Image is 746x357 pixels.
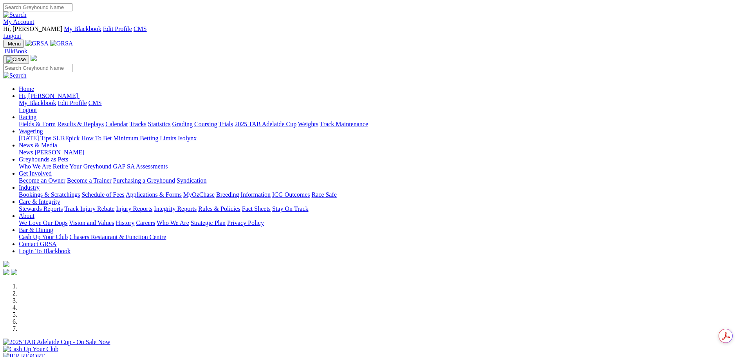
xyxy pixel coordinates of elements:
[320,121,368,127] a: Track Maintenance
[69,234,166,240] a: Chasers Restaurant & Function Centre
[3,72,27,79] img: Search
[103,25,132,32] a: Edit Profile
[67,177,112,184] a: Become a Trainer
[19,100,56,106] a: My Blackbook
[126,191,182,198] a: Applications & Forms
[19,85,34,92] a: Home
[113,135,176,141] a: Minimum Betting Limits
[31,55,37,61] img: logo-grsa-white.png
[19,177,743,184] div: Get Involved
[19,170,52,177] a: Get Involved
[3,33,21,39] a: Logout
[19,205,743,212] div: Care & Integrity
[3,11,27,18] img: Search
[178,135,197,141] a: Isolynx
[134,25,147,32] a: CMS
[311,191,336,198] a: Race Safe
[136,219,155,226] a: Careers
[113,163,168,170] a: GAP SA Assessments
[242,205,271,212] a: Fact Sheets
[19,198,60,205] a: Care & Integrity
[19,191,80,198] a: Bookings & Scratchings
[3,55,29,64] button: Toggle navigation
[3,25,62,32] span: Hi, [PERSON_NAME]
[19,100,743,114] div: Hi, [PERSON_NAME]
[89,100,102,106] a: CMS
[191,219,226,226] a: Strategic Plan
[19,219,743,227] div: About
[116,219,134,226] a: History
[19,227,53,233] a: Bar & Dining
[177,177,206,184] a: Syndication
[19,92,78,99] span: Hi, [PERSON_NAME]
[19,212,34,219] a: About
[19,163,51,170] a: Who We Are
[50,40,73,47] img: GRSA
[19,149,33,156] a: News
[3,48,27,54] a: BlkBook
[19,177,65,184] a: Become an Owner
[19,128,43,134] a: Wagering
[3,40,24,48] button: Toggle navigation
[5,48,27,54] span: BlkBook
[19,135,743,142] div: Wagering
[19,191,743,198] div: Industry
[19,107,37,113] a: Logout
[19,121,743,128] div: Racing
[81,191,124,198] a: Schedule of Fees
[116,205,152,212] a: Injury Reports
[8,41,21,47] span: Menu
[19,184,40,191] a: Industry
[3,64,72,72] input: Search
[53,163,112,170] a: Retire Your Greyhound
[298,121,318,127] a: Weights
[57,121,104,127] a: Results & Replays
[19,121,56,127] a: Fields & Form
[64,205,114,212] a: Track Injury Rebate
[235,121,296,127] a: 2025 TAB Adelaide Cup
[19,142,57,149] a: News & Media
[227,219,264,226] a: Privacy Policy
[154,205,197,212] a: Integrity Reports
[69,219,114,226] a: Vision and Values
[19,219,67,226] a: We Love Our Dogs
[19,241,56,247] a: Contact GRSA
[25,40,49,47] img: GRSA
[19,156,68,163] a: Greyhounds as Pets
[183,191,215,198] a: MyOzChase
[157,219,189,226] a: Who We Are
[34,149,84,156] a: [PERSON_NAME]
[272,191,310,198] a: ICG Outcomes
[19,234,743,241] div: Bar & Dining
[11,269,17,275] img: twitter.svg
[81,135,112,141] a: How To Bet
[194,121,217,127] a: Coursing
[3,18,34,25] a: My Account
[198,205,240,212] a: Rules & Policies
[3,346,58,353] img: Cash Up Your Club
[3,261,9,267] img: logo-grsa-white.png
[58,100,87,106] a: Edit Profile
[219,121,233,127] a: Trials
[19,135,51,141] a: [DATE] Tips
[19,92,79,99] a: Hi, [PERSON_NAME]
[113,177,175,184] a: Purchasing a Greyhound
[19,114,36,120] a: Racing
[19,163,743,170] div: Greyhounds as Pets
[272,205,308,212] a: Stay On Track
[6,56,26,63] img: Close
[64,25,101,32] a: My Blackbook
[172,121,193,127] a: Grading
[3,339,110,346] img: 2025 TAB Adelaide Cup - On Sale Now
[53,135,79,141] a: SUREpick
[19,234,68,240] a: Cash Up Your Club
[3,269,9,275] img: facebook.svg
[105,121,128,127] a: Calendar
[130,121,146,127] a: Tracks
[3,3,72,11] input: Search
[216,191,271,198] a: Breeding Information
[148,121,171,127] a: Statistics
[3,25,743,40] div: My Account
[19,248,70,254] a: Login To Blackbook
[19,205,63,212] a: Stewards Reports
